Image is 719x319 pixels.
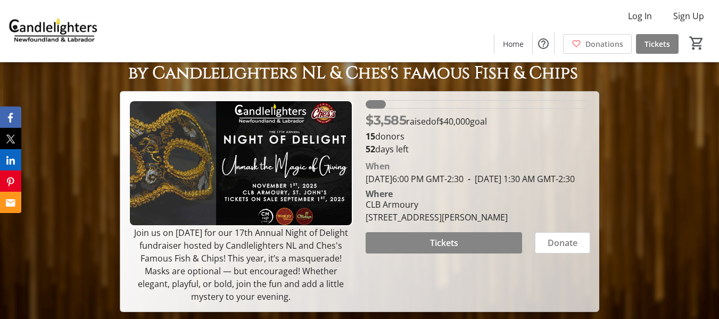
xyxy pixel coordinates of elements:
div: [STREET_ADDRESS][PERSON_NAME] [366,211,508,224]
p: donors [366,130,590,143]
p: Join us on [DATE] for our 17th Annual Night of Delight fundraiser hosted by Candlelighters NL and... [129,226,353,303]
span: Log In [628,10,652,22]
span: Sign Up [673,10,704,22]
span: Donations [585,38,623,50]
a: Home [494,34,532,54]
p: raised of goal [366,111,487,130]
button: Sign Up [665,7,713,24]
button: Donate [535,232,590,253]
img: Campaign CTA Media Photo [129,100,353,226]
button: Help [533,33,554,54]
span: $40,000 [439,116,470,127]
div: CLB Armoury [366,198,508,211]
div: When [366,160,390,173]
button: Cart [687,34,706,53]
a: Donations [563,34,632,54]
span: [DATE] 6:00 PM GMT-2:30 [366,173,464,185]
span: Tickets [430,236,458,249]
span: - [464,173,475,185]
a: Tickets [636,34,679,54]
span: 52 [366,143,375,155]
button: Log In [619,7,660,24]
span: Home [503,38,524,50]
span: Tickets [644,38,670,50]
p: days left [366,143,590,156]
span: by Candlelighters NL & Ches's famous Fish & Chips [128,62,578,85]
span: [DATE] 1:30 AM GMT-2:30 [464,173,575,185]
div: 8.963475% of fundraising goal reached [366,100,590,109]
div: Where [366,190,393,198]
b: 15 [366,130,375,142]
span: $3,585 [366,112,406,128]
button: Tickets [366,232,522,253]
span: Donate [548,236,577,249]
img: Candlelighters Newfoundland and Labrador's Logo [6,4,101,58]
